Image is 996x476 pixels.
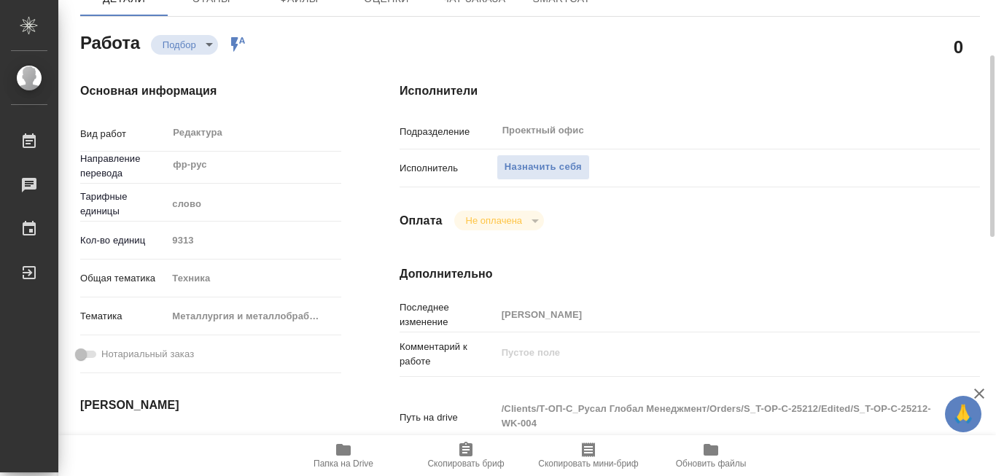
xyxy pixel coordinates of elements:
[945,396,981,432] button: 🙏
[282,435,405,476] button: Папка на Drive
[676,459,747,469] span: Обновить файлы
[454,211,544,230] div: Подбор
[101,347,194,362] span: Нотариальный заказ
[80,152,167,181] p: Направление перевода
[400,300,497,329] p: Последнее изменение
[158,39,201,51] button: Подбор
[80,28,140,55] h2: Работа
[80,309,167,324] p: Тематика
[527,435,650,476] button: Скопировать мини-бриф
[400,265,980,283] h4: Дополнительно
[497,397,932,436] textarea: /Clients/Т-ОП-С_Русал Глобал Менеджмент/Orders/S_T-OP-C-25212/Edited/S_T-OP-C-25212-WK-004
[954,34,963,59] h2: 0
[80,127,167,141] p: Вид работ
[167,434,295,455] input: Пустое поле
[314,459,373,469] span: Папка на Drive
[505,159,582,176] span: Назначить себя
[400,161,497,176] p: Исполнитель
[400,82,980,100] h4: Исполнители
[80,82,341,100] h4: Основная информация
[427,459,504,469] span: Скопировать бриф
[167,304,341,329] div: Металлургия и металлобработка
[400,340,497,369] p: Комментарий к работе
[497,304,932,325] input: Пустое поле
[400,410,497,425] p: Путь на drive
[80,397,341,414] h4: [PERSON_NAME]
[405,435,527,476] button: Скопировать бриф
[151,35,218,55] div: Подбор
[538,459,638,469] span: Скопировать мини-бриф
[80,271,167,286] p: Общая тематика
[400,212,443,230] h4: Оплата
[167,192,341,216] div: слово
[167,266,341,291] div: Техника
[951,399,976,429] span: 🙏
[80,233,167,248] p: Кол-во единиц
[497,155,590,180] button: Назначить себя
[650,435,772,476] button: Обновить файлы
[400,125,497,139] p: Подразделение
[167,230,341,251] input: Пустое поле
[80,190,167,219] p: Тарифные единицы
[462,214,526,227] button: Не оплачена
